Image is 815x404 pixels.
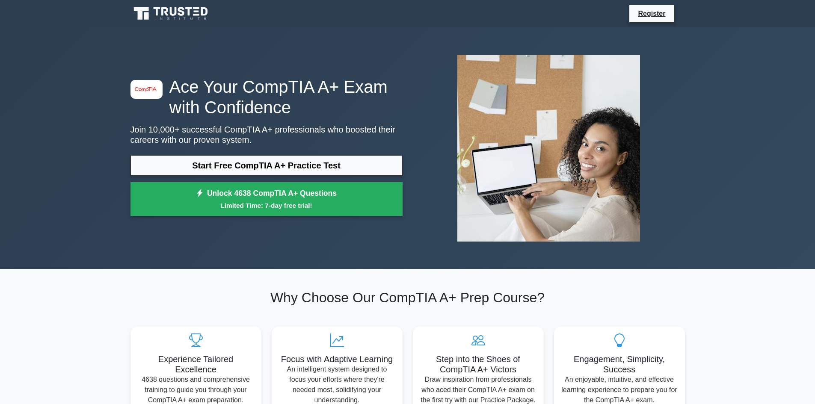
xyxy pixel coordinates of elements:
a: Register [633,8,670,19]
h5: Step into the Shoes of CompTIA A+ Victors [420,354,537,375]
p: Join 10,000+ successful CompTIA A+ professionals who boosted their careers with our proven system. [130,124,403,145]
a: Start Free CompTIA A+ Practice Test [130,155,403,176]
h5: Experience Tailored Excellence [137,354,255,375]
a: Unlock 4638 CompTIA A+ QuestionsLimited Time: 7-day free trial! [130,182,403,216]
h5: Focus with Adaptive Learning [279,354,396,364]
h2: Why Choose Our CompTIA A+ Prep Course? [130,289,685,306]
small: Limited Time: 7-day free trial! [141,201,392,210]
h5: Engagement, Simplicity, Success [561,354,678,375]
h1: Ace Your CompTIA A+ Exam with Confidence [130,77,403,118]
